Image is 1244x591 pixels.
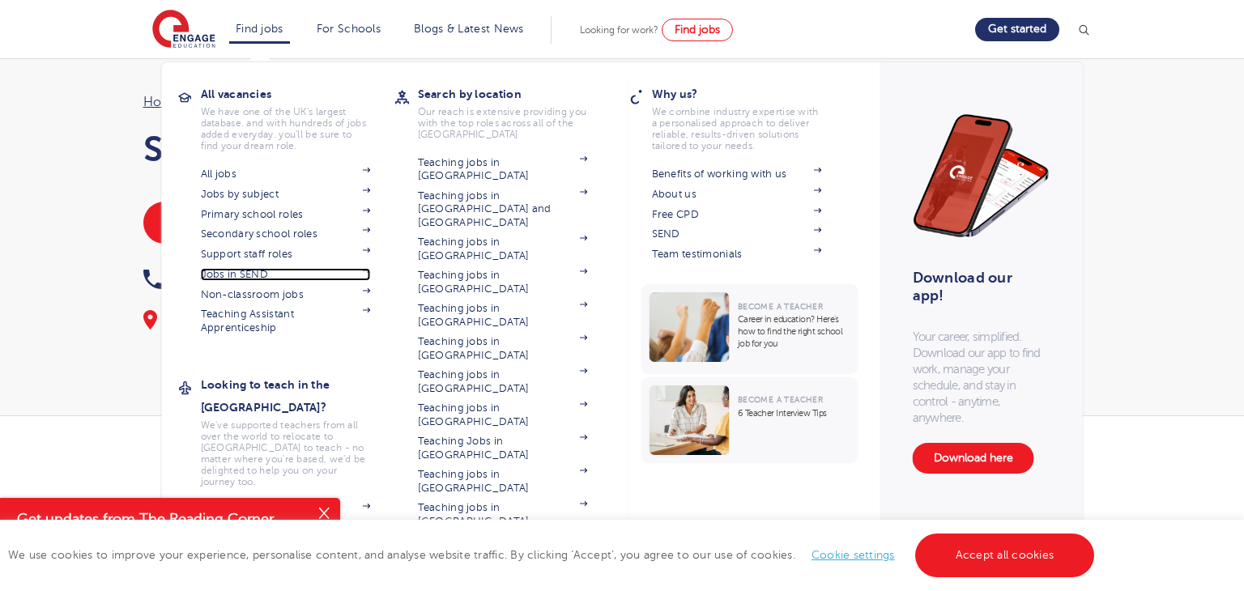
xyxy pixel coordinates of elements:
[201,168,371,181] a: All jobs
[675,23,720,36] span: Find jobs
[143,129,607,169] h1: Sponsorship services
[143,310,607,378] div: Is your school considering sponsorship? It is now easier than ever for schools to sponsor teacher...
[418,189,588,229] a: Teaching jobs in [GEOGRAPHIC_DATA] and [GEOGRAPHIC_DATA]
[418,335,588,362] a: Teaching jobs in [GEOGRAPHIC_DATA]
[738,313,850,350] p: Career in education? Here’s how to find the right school job for you
[418,302,588,329] a: Teaching jobs in [GEOGRAPHIC_DATA]
[652,83,846,105] h3: Why us?
[143,95,181,109] a: Home
[201,83,395,105] h3: All vacancies
[913,443,1034,474] a: Download here
[308,498,340,530] button: Close
[580,24,658,36] span: Looking for work?
[652,168,822,181] a: Benefits of working with us
[641,284,863,374] a: Become a TeacherCareer in education? Here’s how to find the right school job for you
[738,302,823,311] span: Become a Teacher
[641,377,863,463] a: Become a Teacher6 Teacher Interview Tips
[652,227,822,240] a: SEND
[201,83,395,151] a: All vacanciesWe have one of the UK's largest database. and with hundreds of jobs added everyday. ...
[414,23,524,35] a: Blogs & Latest News
[652,208,822,221] a: Free CPD
[201,288,371,301] a: Non-classroom jobs
[143,266,334,291] a: 0333 800 7800
[738,395,823,404] span: Become a Teacher
[143,202,404,244] a: Book a sponsorship consultation call here!
[17,509,306,529] h4: Get updates from The Reading Corner
[201,308,371,334] a: Teaching Assistant Apprenticeship
[201,248,371,261] a: Support staff roles
[201,419,371,487] p: We've supported teachers from all over the world to relocate to [GEOGRAPHIC_DATA] to teach - no m...
[8,549,1098,561] span: We use cookies to improve your experience, personalise content, and analyse website traffic. By c...
[913,329,1050,427] p: Your career, simplified. Download our app to find work, manage your schedule, and stay in control...
[812,549,895,561] a: Cookie settings
[236,23,283,35] a: Find jobs
[152,10,215,50] img: Engage Education
[201,227,371,240] a: Secondary school roles
[418,368,588,395] a: Teaching jobs in [GEOGRAPHIC_DATA]
[418,468,588,495] a: Teaching jobs in [GEOGRAPHIC_DATA]
[201,268,371,281] a: Jobs in SEND
[652,188,822,201] a: About us
[418,435,588,461] a: Teaching Jobs in [GEOGRAPHIC_DATA]
[738,407,850,419] p: 6 Teacher Interview Tips
[418,156,588,183] a: Teaching jobs in [GEOGRAPHIC_DATA]
[915,534,1095,577] a: Accept all cookies
[418,83,612,140] a: Search by locationOur reach is extensive providing you with the top roles across all of the [GEOG...
[418,236,588,262] a: Teaching jobs in [GEOGRAPHIC_DATA]
[418,106,588,140] p: Our reach is extensive providing you with the top roles across all of the [GEOGRAPHIC_DATA]
[913,269,1044,304] h3: Download our app!
[662,19,733,41] a: Find jobs
[975,18,1059,41] a: Get started
[652,83,846,151] a: Why us?We combine industry expertise with a personalised approach to deliver reliable, results-dr...
[418,402,588,428] a: Teaching jobs in [GEOGRAPHIC_DATA]
[418,501,588,528] a: Teaching jobs in [GEOGRAPHIC_DATA]
[201,188,371,201] a: Jobs by subject
[201,373,395,419] h3: Looking to teach in the [GEOGRAPHIC_DATA]?
[652,106,822,151] p: We combine industry expertise with a personalised approach to deliver reliable, results-driven so...
[201,106,371,151] p: We have one of the UK's largest database. and with hundreds of jobs added everyday. you'll be sur...
[317,23,381,35] a: For Schools
[418,83,612,105] h3: Search by location
[201,208,371,221] a: Primary school roles
[418,269,588,295] a: Teaching jobs in [GEOGRAPHIC_DATA]
[143,91,607,113] nav: breadcrumb
[201,373,395,487] a: Looking to teach in the [GEOGRAPHIC_DATA]?We've supported teachers from all over the world to rel...
[652,248,822,261] a: Team testimonials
